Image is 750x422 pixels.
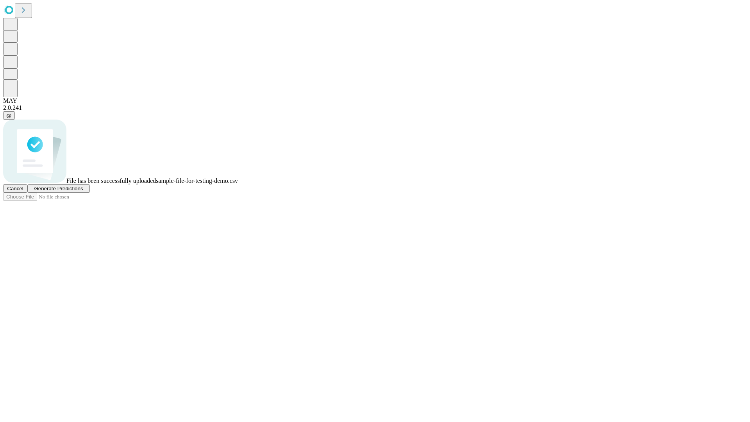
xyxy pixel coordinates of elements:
span: File has been successfully uploaded [66,177,156,184]
div: MAY [3,97,747,104]
div: 2.0.241 [3,104,747,111]
span: Cancel [7,186,23,191]
button: @ [3,111,15,120]
button: Generate Predictions [27,184,90,193]
button: Cancel [3,184,27,193]
span: @ [6,113,12,118]
span: Generate Predictions [34,186,83,191]
span: sample-file-for-testing-demo.csv [156,177,238,184]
